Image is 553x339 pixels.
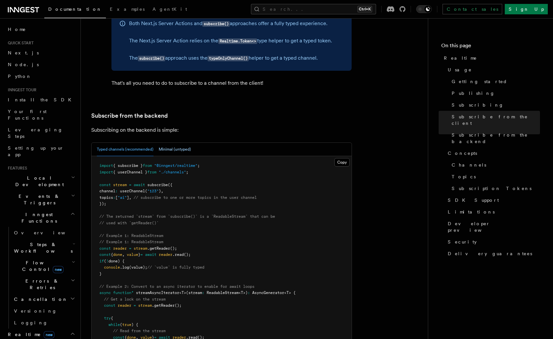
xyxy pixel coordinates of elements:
[109,259,124,263] span: done) {
[172,252,184,257] span: .read
[452,132,540,145] span: Subscribe from the backend
[11,278,71,291] span: Errors & Retries
[445,218,540,236] a: Developer preview
[11,296,68,302] span: Cancellation
[106,2,149,18] a: Examples
[104,303,115,308] span: const
[91,111,168,120] a: Subscribe from the backend
[138,252,140,257] span: }
[104,297,166,302] span: // Get a lock on the stream
[8,145,64,157] span: Setting up your app
[8,26,26,33] span: Home
[44,2,106,18] a: Documentation
[445,147,540,159] a: Concepts
[357,6,372,12] kbd: Ctrl+K
[99,183,111,187] span: const
[5,211,70,224] span: Inngest Functions
[218,38,257,44] code: Realtime.Token<>
[5,190,77,209] button: Events & Triggers
[113,290,134,295] span: function*
[129,53,332,63] p: The approach uses the helper to get a typed channel.
[14,308,57,314] span: Versioning
[159,252,172,257] span: reader
[452,78,507,85] span: Getting started
[251,4,376,14] button: Search...Ctrl+K
[154,163,197,168] span: "@inngest/realtime"
[99,214,275,219] span: // The returned `stream` from `subscribe()` is a `ReadableStream` that can be
[448,250,532,257] span: Delivery guarantees
[170,246,177,251] span: ();
[5,23,77,35] a: Home
[5,47,77,59] a: Next.js
[5,94,77,106] a: Install the SDK
[91,125,352,135] p: Subscribing on the backend is simple:
[140,252,143,257] span: =
[448,197,499,203] span: SDK Support
[448,209,495,215] span: Limitations
[104,316,111,320] span: try
[8,109,47,121] span: Your first Functions
[289,290,296,295] span: > {
[14,320,48,325] span: Logging
[449,159,540,171] a: Channels
[147,265,204,270] span: // `value` is fully typed
[179,290,182,295] span: <
[5,172,77,190] button: Local Development
[115,195,118,200] span: [
[448,66,472,73] span: Usage
[106,259,109,263] span: !
[5,40,34,46] span: Quick start
[5,209,77,227] button: Inngest Functions
[5,87,36,93] span: Inngest tour
[11,275,77,293] button: Errors & Retries
[5,70,77,82] a: Python
[115,189,118,193] span: :
[134,246,147,251] span: stream
[452,173,476,180] span: Topics
[99,246,111,251] span: const
[118,303,131,308] span: reader
[129,36,332,46] p: The Next.js Server Action relies on the type helper to get a typed token.
[122,322,131,327] span: true
[11,293,77,305] button: Cancellation
[99,163,113,168] span: import
[145,252,156,257] span: await
[5,193,71,206] span: Events & Triggers
[99,290,111,295] span: async
[449,183,540,194] a: Subscription Tokens
[53,266,64,273] span: new
[452,162,486,168] span: Channels
[99,240,163,244] span: // Example 1: ReadableStream
[14,230,81,235] span: Overview
[113,252,122,257] span: done
[243,290,248,295] span: >)
[104,265,120,270] span: console
[252,290,284,295] span: AsyncGenerator
[138,303,152,308] span: stream
[168,183,172,187] span: ({
[11,305,77,317] a: Versioning
[127,252,138,257] span: value
[99,170,113,174] span: import
[147,189,159,193] span: "123"
[127,195,129,200] span: ]
[97,143,153,156] button: Typed channels (recommended)
[44,331,54,338] span: new
[113,195,115,200] span: :
[134,183,145,187] span: await
[136,290,179,295] span: streamAsyncIterator
[113,170,147,174] span: { userChannel }
[452,185,531,192] span: Subscription Tokens
[111,79,352,88] p: That's all you need to do to subscribe to a channel from the client!
[5,166,27,171] span: Features
[445,206,540,218] a: Limitations
[143,163,152,168] span: from
[448,239,477,245] span: Security
[182,290,184,295] span: T
[120,189,145,193] span: userChannel
[8,74,32,79] span: Python
[443,4,502,14] a: Contact sales
[11,241,73,254] span: Steps & Workflows
[134,195,257,200] span: // subscribe to one or more topics in the user channel
[11,227,77,239] a: Overview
